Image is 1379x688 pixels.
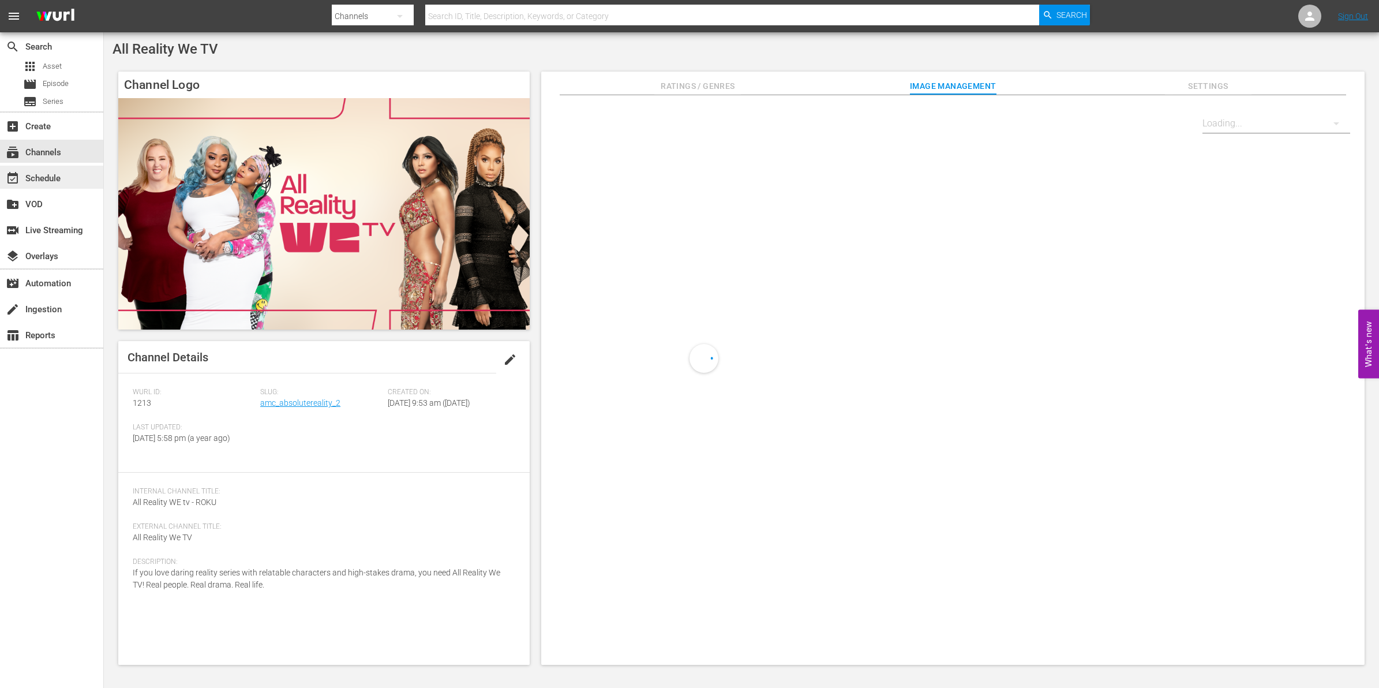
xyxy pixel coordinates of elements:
[133,433,230,443] span: [DATE] 5:58 pm (a year ago)
[654,79,741,94] span: Ratings / Genres
[910,79,996,94] span: Image Management
[388,398,470,407] span: [DATE] 9:53 am ([DATE])
[118,72,530,98] h4: Channel Logo
[133,423,254,432] span: Last Updated:
[23,95,37,109] span: Series
[133,568,500,589] span: If you love daring reality series with relatable characters and high-stakes drama, you need All R...
[43,96,63,107] span: Series
[1039,5,1090,25] button: Search
[496,346,524,373] button: edit
[6,302,20,316] span: Ingestion
[133,388,254,397] span: Wurl ID:
[23,77,37,91] span: Episode
[113,41,218,57] span: All Reality We TV
[133,398,151,407] span: 1213
[6,119,20,133] span: Create
[128,350,208,364] span: Channel Details
[503,353,517,367] span: edit
[6,276,20,290] span: Automation
[7,9,21,23] span: menu
[1056,5,1087,25] span: Search
[28,3,83,30] img: ans4CAIJ8jUAAAAAAAAAAAAAAAAAAAAAAAAgQb4GAAAAAAAAAAAAAAAAAAAAAAAAJMjXAAAAAAAAAAAAAAAAAAAAAAAAgAT5G...
[6,249,20,263] span: Overlays
[1358,310,1379,379] button: Open Feedback Widget
[1338,12,1368,21] a: Sign Out
[133,487,509,496] span: Internal Channel Title:
[133,522,509,532] span: External Channel Title:
[260,398,340,407] a: amc_absolutereality_2
[6,145,20,159] span: Channels
[6,40,20,54] span: Search
[6,197,20,211] span: VOD
[1165,79,1251,94] span: Settings
[133,558,509,567] span: Description:
[43,78,69,89] span: Episode
[6,223,20,237] span: Live Streaming
[6,328,20,342] span: Reports
[388,388,509,397] span: Created On:
[6,171,20,185] span: Schedule
[133,498,216,507] span: All Reality WE tv - ROKU
[260,388,382,397] span: Slug:
[118,98,530,330] img: All Reality We TV
[23,59,37,73] span: Asset
[43,61,62,72] span: Asset
[133,533,192,542] span: All Reality We TV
